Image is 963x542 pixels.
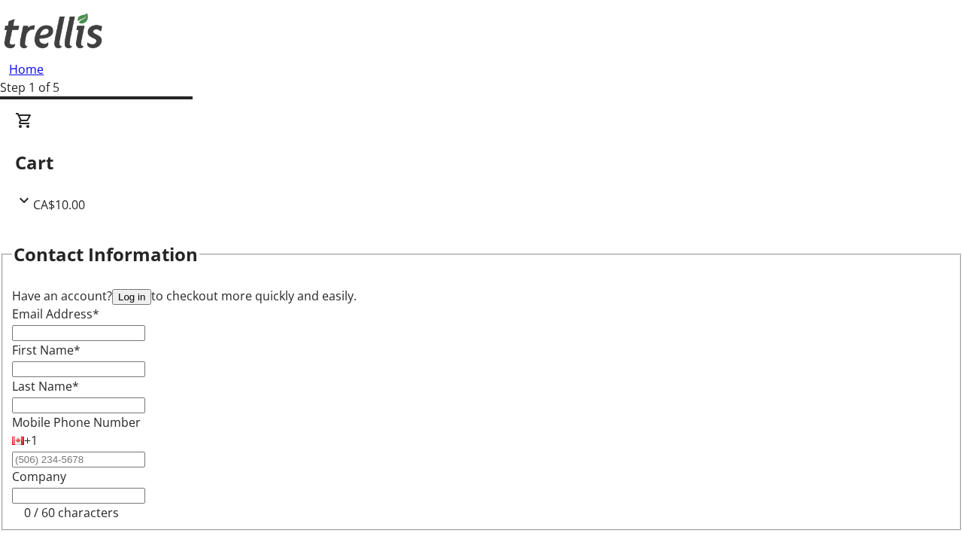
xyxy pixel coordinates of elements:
span: CA$10.00 [33,196,85,213]
h2: Contact Information [14,241,198,268]
div: CartCA$10.00 [15,111,948,214]
label: Company [12,468,66,485]
label: Mobile Phone Number [12,414,141,431]
label: Email Address* [12,306,99,322]
label: First Name* [12,342,81,358]
tr-character-limit: 0 / 60 characters [24,504,119,521]
input: (506) 234-5678 [12,452,145,467]
h2: Cart [15,149,948,176]
label: Last Name* [12,378,79,394]
button: Log in [112,289,151,305]
div: Have an account? to checkout more quickly and easily. [12,287,951,305]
